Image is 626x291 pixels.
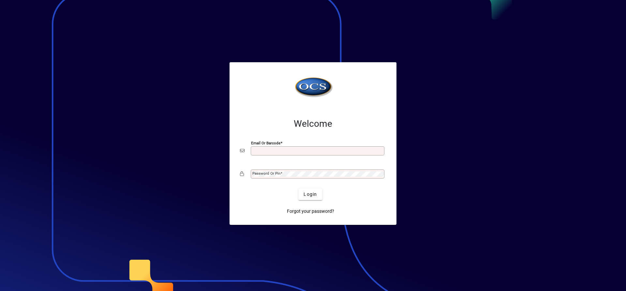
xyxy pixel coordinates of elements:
span: Login [304,191,317,198]
span: Forgot your password? [287,208,334,215]
button: Login [298,188,322,200]
mat-label: Email or Barcode [251,141,280,145]
mat-label: Password or Pin [252,171,280,176]
a: Forgot your password? [284,205,337,217]
h2: Welcome [240,118,386,129]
